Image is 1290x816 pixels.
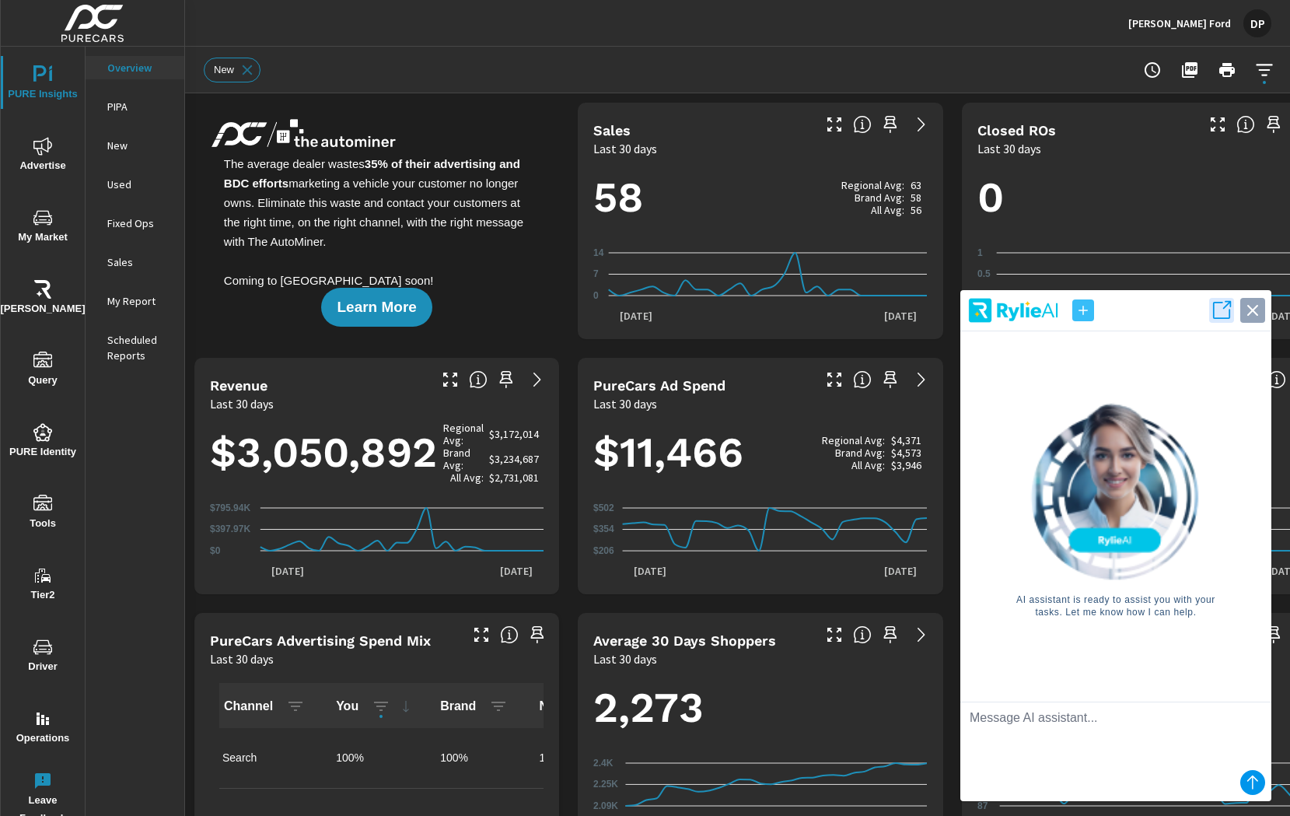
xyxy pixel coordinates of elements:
[1267,370,1286,389] span: Average cost of advertising per each vehicle sold at the dealer over the selected date range. The...
[489,428,539,440] p: $3,172,014
[107,332,172,363] p: Scheduled Reports
[1261,622,1286,647] span: Save this to your personalized report
[210,422,545,484] h1: $3,050,892
[1211,54,1243,86] button: Print Report
[489,453,539,465] p: $3,234,687
[911,191,921,204] p: 58
[321,288,432,327] button: Learn More
[609,308,663,324] p: [DATE]
[593,800,618,811] text: 2.09K
[86,134,184,157] div: New
[593,758,614,769] text: 2.4K
[539,697,626,716] span: National
[911,179,921,191] p: 63
[878,622,903,647] span: Save this to your personalized report
[593,171,927,224] h1: 58
[871,204,904,216] p: All Avg:
[1128,16,1231,30] p: [PERSON_NAME] Ford
[841,179,904,191] p: Regional Avg:
[623,563,677,579] p: [DATE]
[853,370,872,389] span: Total cost of media for all PureCars channels for the selected dealership group over the selected...
[500,625,519,644] span: This table looks at how you compare to the amount of budget you spend per channel as opposed to y...
[86,250,184,274] div: Sales
[438,367,463,392] button: Make Fullscreen
[5,280,80,318] span: [PERSON_NAME]
[5,208,80,247] span: My Market
[210,650,274,668] p: Last 30 days
[489,471,539,484] p: $2,731,081
[86,95,184,118] div: PIPA
[86,56,184,79] div: Overview
[909,112,934,137] a: See more details in report
[873,563,928,579] p: [DATE]
[822,622,847,647] button: Make Fullscreen
[593,426,927,479] h1: $11,466
[1249,54,1280,86] button: Apply Filters
[1243,9,1271,37] div: DP
[1261,112,1286,137] span: Save this to your personalized report
[494,367,519,392] span: Save this to your personalized report
[489,563,544,579] p: [DATE]
[260,563,315,579] p: [DATE]
[210,503,250,513] text: $795.94K
[210,394,274,413] p: Last 30 days
[977,122,1056,138] h5: Closed ROs
[5,137,80,175] span: Advertise
[822,434,885,447] p: Regional Avg:
[891,434,921,447] p: $4,371
[207,115,400,154] img: PureCars TruPayments Logo
[855,191,904,204] p: Brand Avg:
[5,566,80,604] span: Tier2
[107,99,172,114] p: PIPA
[593,779,618,790] text: 2.25K
[822,112,847,137] button: Make Fullscreen
[5,638,80,676] span: Driver
[5,423,80,461] span: PURE Identity
[525,367,550,392] a: See more details in report
[440,734,514,782] div: 100%
[86,328,184,367] div: Scheduled Reports
[210,545,221,556] text: $0
[851,459,885,471] p: All Avg:
[107,60,172,75] p: Overview
[5,65,80,103] span: PURE Insights
[210,632,431,649] h5: PureCars Advertising Spend Mix
[205,64,243,75] span: New
[593,122,631,138] h5: Sales
[210,524,250,535] text: $397.97K
[5,352,80,390] span: Query
[86,173,184,196] div: Used
[593,269,599,280] text: 7
[469,370,488,389] span: Total sales revenue over the selected date range. [Source: This data is sourced from the dealer’s...
[593,632,776,649] h5: Average 30 Days Shoppers
[224,697,311,716] span: Channel
[891,447,921,459] p: $4,573
[107,254,172,270] p: Sales
[878,112,903,137] span: Save this to your personalized report
[853,115,872,134] span: Number of vehicles sold by the dealership over the selected date range. [Source: This data is sou...
[1205,112,1230,137] button: Make Fullscreen
[440,697,514,716] span: Brand
[593,139,657,158] p: Last 30 days
[1174,54,1205,86] button: "Export Report to PDF"
[86,212,184,235] div: Fixed Ops
[909,622,934,647] a: See more details in report
[204,58,260,82] div: New
[977,139,1041,158] p: Last 30 days
[336,734,415,782] div: 100%
[5,709,80,748] span: Operations
[977,247,983,258] text: 1
[891,459,921,471] p: $3,946
[593,650,657,668] p: Last 30 days
[593,377,725,394] h5: PureCars Ad Spend
[337,300,416,314] span: Learn More
[450,471,484,484] p: All Avg:
[878,367,903,392] span: Save this to your personalized report
[593,545,614,556] text: $206
[593,290,599,301] text: 0
[835,447,885,459] p: Brand Avg:
[977,269,991,280] text: 0.5
[86,289,184,313] div: My Report
[593,247,604,258] text: 14
[593,503,614,513] text: $502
